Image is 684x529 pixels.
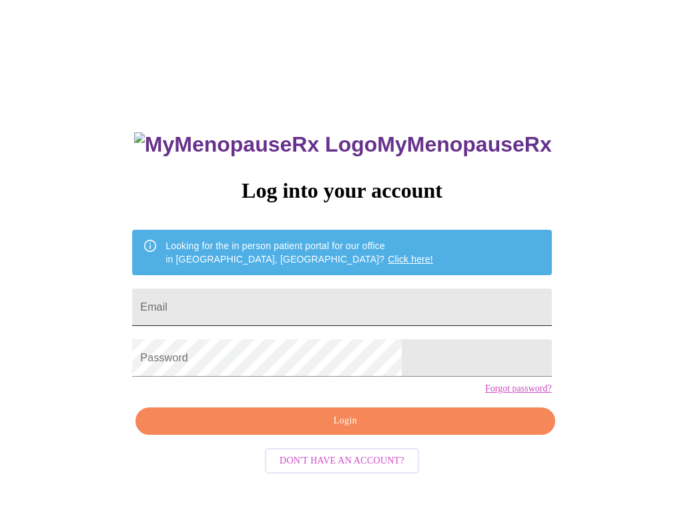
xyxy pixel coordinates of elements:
div: Looking for the in person patient portal for our office in [GEOGRAPHIC_DATA], [GEOGRAPHIC_DATA]? [165,234,433,271]
a: Forgot password? [485,383,552,394]
span: Login [151,413,539,429]
button: Login [135,407,555,435]
img: MyMenopauseRx Logo [134,132,377,157]
h3: Log into your account [132,178,551,203]
a: Click here! [388,254,433,264]
button: Don't have an account? [265,448,419,474]
a: Don't have an account? [262,454,422,466]
h3: MyMenopauseRx [134,132,552,157]
span: Don't have an account? [280,453,404,470]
